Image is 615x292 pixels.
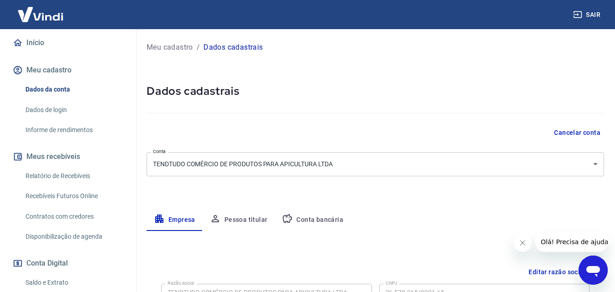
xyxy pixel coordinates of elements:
a: Relatório de Recebíveis [22,167,125,185]
button: Cancelar conta [550,124,604,141]
iframe: Fechar mensagem [513,234,532,252]
iframe: Botão para abrir a janela de mensagens [579,256,608,285]
button: Conta Digital [11,253,125,273]
a: Saldo e Extrato [22,273,125,292]
label: CNPJ [386,280,397,287]
span: Olá! Precisa de ajuda? [5,6,76,14]
a: Recebíveis Futuros Online [22,187,125,205]
label: Conta [153,148,166,155]
button: Meus recebíveis [11,147,125,167]
a: Disponibilização de agenda [22,227,125,246]
button: Conta bancária [274,209,351,231]
a: Dados de login [22,101,125,119]
iframe: Mensagem da empresa [535,232,608,252]
a: Dados da conta [22,80,125,99]
a: Informe de rendimentos [22,121,125,139]
button: Meu cadastro [11,60,125,80]
p: / [197,42,200,53]
div: TENDTUDO COMÉRCIO DE PRODUTOS PARA APICULTURA LTDA [147,152,604,176]
button: Pessoa titular [203,209,275,231]
p: Dados cadastrais [203,42,263,53]
a: Meu cadastro [147,42,193,53]
h5: Dados cadastrais [147,84,604,98]
button: Editar razão social [525,264,590,281]
label: Razão social [168,280,194,287]
button: Sair [571,6,604,23]
a: Início [11,33,125,53]
button: Empresa [147,209,203,231]
img: Vindi [11,0,70,28]
a: Contratos com credores [22,207,125,226]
